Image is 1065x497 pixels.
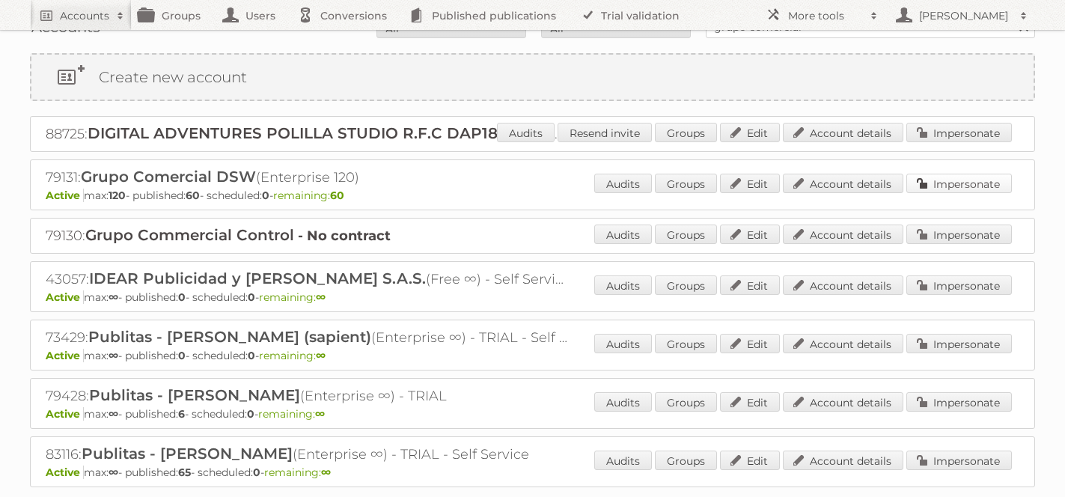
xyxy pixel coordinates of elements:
span: remaining: [259,349,326,362]
a: Account details [783,334,903,353]
p: max: - published: - scheduled: - [46,189,1019,202]
a: Groups [655,451,717,470]
a: Edit [720,275,780,295]
a: Groups [655,275,717,295]
h2: 79428: (Enterprise ∞) - TRIAL [46,386,570,406]
span: Grupo Comercial DSW [81,168,256,186]
strong: ∞ [315,407,325,421]
strong: 0 [178,349,186,362]
a: Audits [594,275,652,295]
span: Active [46,189,84,202]
a: Groups [655,225,717,244]
a: Edit [720,334,780,353]
strong: 0 [248,349,255,362]
strong: ∞ [316,290,326,304]
strong: ∞ [316,349,326,362]
span: remaining: [273,189,344,202]
span: IDEAR Publicidad y [PERSON_NAME] S.A.S. [89,269,426,287]
a: Impersonate [906,334,1012,353]
a: Groups [655,123,717,142]
a: Impersonate [906,392,1012,412]
a: Edit [720,451,780,470]
a: Audits [594,225,652,244]
a: Account details [783,123,903,142]
h2: More tools [788,8,863,23]
a: Impersonate [906,174,1012,193]
strong: 0 [253,466,260,479]
span: remaining: [264,466,331,479]
a: Impersonate [906,451,1012,470]
a: Audits [594,174,652,193]
a: Audits [497,123,555,142]
p: max: - published: - scheduled: - [46,407,1019,421]
strong: 65 [178,466,191,479]
strong: 0 [178,290,186,304]
p: max: - published: - scheduled: - [46,466,1019,479]
a: Account details [783,451,903,470]
a: Groups [655,334,717,353]
a: 88725:DIGITAL ADVENTURES POLILLA STUDIO R.F.C DAP180727JU8 - No contract [46,126,661,142]
a: Impersonate [906,225,1012,244]
a: Groups [655,174,717,193]
strong: ∞ [109,349,118,362]
strong: ∞ [109,407,118,421]
a: Groups [655,392,717,412]
h2: Accounts [60,8,109,23]
a: Account details [783,392,903,412]
span: Active [46,349,84,362]
strong: 60 [186,189,200,202]
a: Account details [783,275,903,295]
a: Audits [594,451,652,470]
span: Active [46,407,84,421]
strong: 60 [330,189,344,202]
span: remaining: [259,290,326,304]
strong: ∞ [109,466,118,479]
a: 79130:Grupo Commercial Control - No contract [46,228,391,244]
h2: 79131: (Enterprise 120) [46,168,570,187]
span: DIGITAL ADVENTURES POLILLA STUDIO R.F.C DAP180727JU8 [88,124,564,142]
span: remaining: [258,407,325,421]
a: Resend invite [558,123,652,142]
a: Edit [720,225,780,244]
span: Active [46,466,84,479]
strong: ∞ [109,290,118,304]
strong: 0 [248,290,255,304]
p: max: - published: - scheduled: - [46,349,1019,362]
h2: 83116: (Enterprise ∞) - TRIAL - Self Service [46,445,570,464]
span: Active [46,290,84,304]
h2: 73429: (Enterprise ∞) - TRIAL - Self Service [46,328,570,347]
a: Edit [720,174,780,193]
span: Publitas - [PERSON_NAME] [89,386,300,404]
a: Audits [594,334,652,353]
strong: - No contract [298,228,391,244]
p: max: - published: - scheduled: - [46,290,1019,304]
a: Impersonate [906,275,1012,295]
h2: [PERSON_NAME] [915,8,1013,23]
strong: 0 [247,407,254,421]
a: Account details [783,174,903,193]
a: Edit [720,123,780,142]
h2: 43057: (Free ∞) - Self Service [46,269,570,289]
a: Impersonate [906,123,1012,142]
strong: 0 [262,189,269,202]
a: Account details [783,225,903,244]
span: Publitas - [PERSON_NAME] (sapient) [88,328,371,346]
a: Edit [720,392,780,412]
strong: 120 [109,189,126,202]
span: Publitas - [PERSON_NAME] [82,445,293,463]
a: Audits [594,392,652,412]
strong: 6 [178,407,185,421]
a: Create new account [31,55,1034,100]
span: Grupo Commercial Control [85,226,294,244]
strong: ∞ [321,466,331,479]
